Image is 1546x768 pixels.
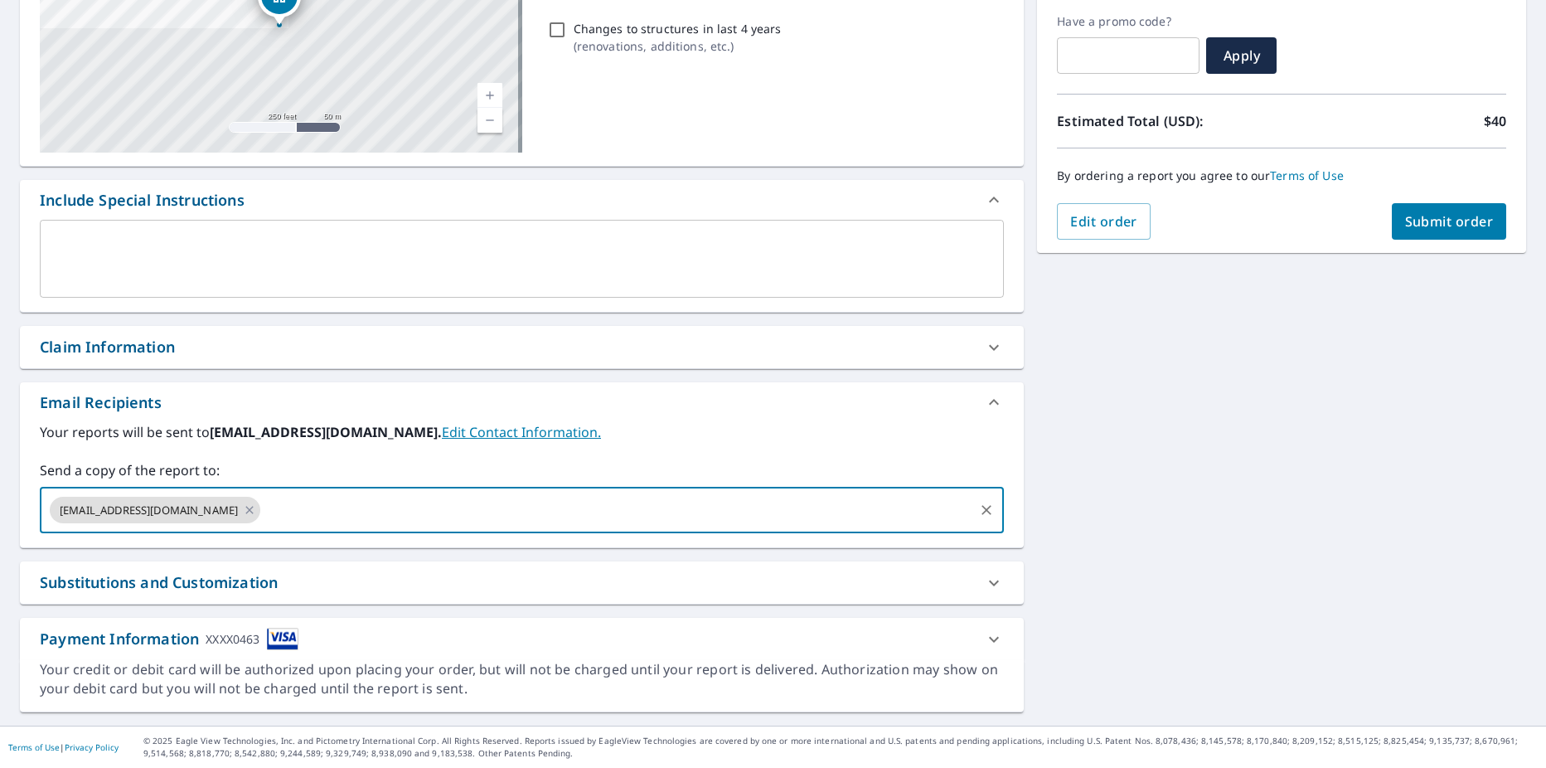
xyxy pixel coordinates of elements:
[574,37,782,55] p: ( renovations, additions, etc. )
[442,423,601,441] a: EditContactInfo
[1057,168,1506,183] p: By ordering a report you agree to our
[40,571,278,594] div: Substitutions and Customization
[210,423,442,441] b: [EMAIL_ADDRESS][DOMAIN_NAME].
[1206,37,1277,74] button: Apply
[20,382,1024,422] div: Email Recipients
[1270,168,1344,183] a: Terms of Use
[8,741,60,753] a: Terms of Use
[477,83,502,108] a: Current Level 17, Zoom In
[1057,111,1282,131] p: Estimated Total (USD):
[50,503,248,518] span: [EMAIL_ADDRESS][DOMAIN_NAME]
[1219,46,1263,65] span: Apply
[40,460,1004,480] label: Send a copy of the report to:
[40,391,162,414] div: Email Recipients
[65,741,119,753] a: Privacy Policy
[206,628,259,650] div: XXXX0463
[8,742,119,752] p: |
[1057,14,1199,29] label: Have a promo code?
[1070,212,1137,231] span: Edit order
[40,628,298,650] div: Payment Information
[40,660,1004,698] div: Your credit or debit card will be authorized upon placing your order, but will not be charged unt...
[40,336,175,358] div: Claim Information
[574,20,782,37] p: Changes to structures in last 4 years
[20,180,1024,220] div: Include Special Instructions
[1405,212,1494,231] span: Submit order
[1057,203,1151,240] button: Edit order
[477,108,502,133] a: Current Level 17, Zoom Out
[40,422,1004,442] label: Your reports will be sent to
[20,326,1024,368] div: Claim Information
[267,628,298,650] img: cardImage
[40,189,245,211] div: Include Special Instructions
[1484,111,1506,131] p: $40
[143,735,1538,760] p: © 2025 Eagle View Technologies, Inc. and Pictometry International Corp. All Rights Reserved. Repo...
[20,618,1024,660] div: Payment InformationXXXX0463cardImage
[50,497,260,523] div: [EMAIL_ADDRESS][DOMAIN_NAME]
[20,561,1024,604] div: Substitutions and Customization
[1392,203,1507,240] button: Submit order
[975,498,998,522] button: Clear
